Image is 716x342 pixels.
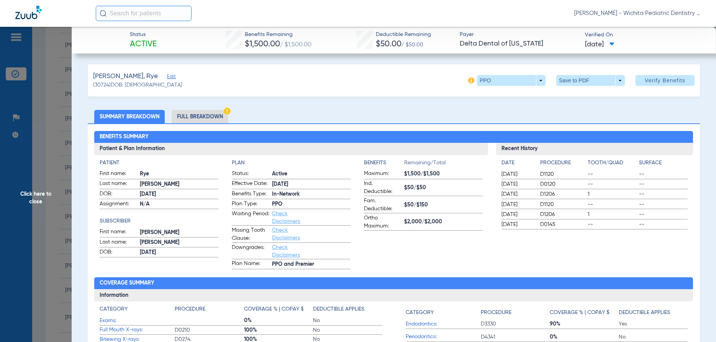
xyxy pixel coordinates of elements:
[588,211,636,218] span: 1
[540,170,585,178] span: D1120
[140,249,218,257] span: [DATE]
[645,77,685,83] span: Verify Benefits
[501,170,534,178] span: [DATE]
[481,305,550,319] app-breakdown-title: Procedure
[364,159,404,170] app-breakdown-title: Benefits
[175,326,244,334] span: D0210
[540,221,585,228] span: D0145
[140,200,218,208] span: N/A
[588,190,636,198] span: 1
[406,305,481,319] app-breakdown-title: Category
[232,180,269,189] span: Effective Date:
[550,333,619,341] span: 0%
[93,81,182,89] span: (30724) DOB: [DEMOGRAPHIC_DATA]
[244,305,313,316] app-breakdown-title: Coverage % | Copay $
[100,228,137,237] span: First name:
[313,305,364,313] h4: Deductible Applies
[496,143,693,155] h3: Recent History
[501,180,534,188] span: [DATE]
[100,10,106,17] img: Search Icon
[619,309,670,317] h4: Deductible Applies
[406,320,481,328] span: Endodontics:
[313,317,382,324] span: No
[94,289,693,301] h3: Information
[540,201,585,208] span: D1120
[100,217,218,225] app-breakdown-title: Subscriber
[272,190,351,198] span: In-Network
[588,159,636,170] app-breakdown-title: Tooth/Quad
[501,221,534,228] span: [DATE]
[468,77,474,83] img: info-icon
[588,201,636,208] span: --
[100,305,128,313] h4: Category
[401,42,423,47] span: / $50.00
[364,180,401,196] span: Ind. Deductible:
[100,190,137,199] span: DOB:
[639,190,688,198] span: --
[404,218,483,226] span: $2,000/$2,000
[272,170,351,178] span: Active
[15,6,42,19] img: Zuub Logo
[272,245,300,258] a: Check Disclaimers
[540,190,585,198] span: D1206
[100,317,175,325] span: Exams:
[588,180,636,188] span: --
[585,31,703,39] span: Verified On
[232,159,351,167] app-breakdown-title: Plan
[376,40,401,48] span: $50.00
[272,227,300,241] a: Check Disclaimers
[619,305,688,319] app-breakdown-title: Deductible Applies
[313,305,382,316] app-breakdown-title: Deductible Applies
[585,40,614,49] span: [DATE]
[232,244,269,259] span: Downgrades:
[619,320,688,328] span: Yes
[501,211,534,218] span: [DATE]
[639,159,688,170] app-breakdown-title: Surface
[639,201,688,208] span: --
[540,159,585,170] app-breakdown-title: Procedure
[364,159,404,167] h4: Benefits
[404,170,483,178] span: $1,500/$1,500
[678,305,716,342] iframe: Chat Widget
[130,31,157,39] span: Status
[232,200,269,209] span: Plan Type:
[100,170,137,179] span: First name:
[550,305,619,319] app-breakdown-title: Coverage % | Copay $
[94,131,693,143] h2: Benefits Summary
[574,10,701,17] span: [PERSON_NAME] - Wichita Pediatric Dentistry [GEOGRAPHIC_DATA]
[639,159,688,167] h4: Surface
[94,110,165,123] li: Summary Breakdown
[100,326,175,334] span: Full Mouth X-rays:
[280,42,311,48] span: / $1,500.00
[404,201,483,209] span: $50/$150
[460,31,578,39] span: Payer
[100,159,218,167] app-breakdown-title: Patient
[481,309,511,317] h4: Procedure
[272,180,351,188] span: [DATE]
[364,214,401,230] span: Ortho Maximum:
[245,31,311,39] span: Benefits Remaining
[272,260,351,268] span: PPO and Premier
[130,39,157,50] span: Active
[636,75,695,86] button: Verify Benefits
[167,74,174,81] span: Edit
[140,239,218,247] span: [PERSON_NAME]
[272,211,300,224] a: Check Disclaimers
[364,197,401,213] span: Fam. Deductible:
[540,180,585,188] span: D0120
[550,320,619,328] span: 90%
[639,180,688,188] span: --
[140,180,218,188] span: [PERSON_NAME]
[639,170,688,178] span: --
[406,333,481,341] span: Periodontics:
[232,190,269,199] span: Benefits Type:
[501,159,534,170] app-breakdown-title: Date
[588,170,636,178] span: --
[232,260,269,269] span: Plan Name:
[224,108,231,115] img: Hazard
[481,320,550,328] span: D3330
[501,159,534,167] h4: Date
[501,201,534,208] span: [DATE]
[406,309,434,317] h4: Category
